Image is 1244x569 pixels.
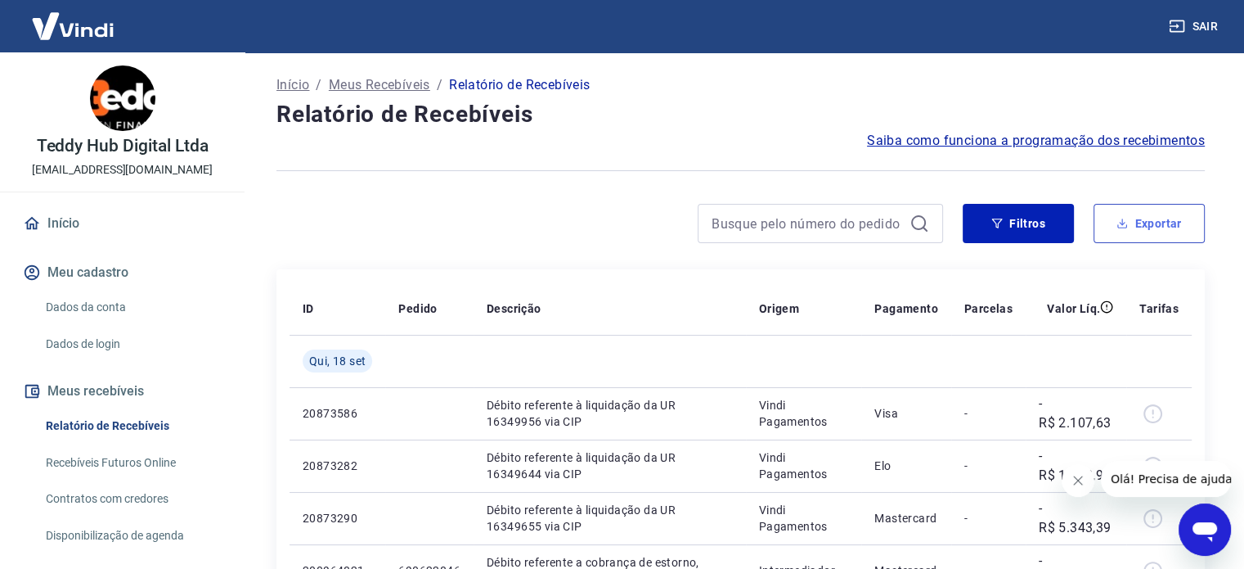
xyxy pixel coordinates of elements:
a: Dados de login [39,327,225,361]
p: Tarifas [1139,300,1179,317]
p: Parcelas [964,300,1013,317]
p: ID [303,300,314,317]
h4: Relatório de Recebíveis [276,98,1205,131]
a: Relatório de Recebíveis [39,409,225,443]
p: / [437,75,442,95]
p: Débito referente à liquidação da UR 16349644 via CIP [487,449,733,482]
iframe: Botão para abrir a janela de mensagens [1179,504,1231,556]
a: Início [20,205,225,242]
p: Pagamento [874,300,938,317]
p: Vindi Pagamentos [759,449,849,482]
p: Descrição [487,300,541,317]
p: Pedido [398,300,437,317]
p: Vindi Pagamentos [759,397,849,430]
span: Olá! Precisa de ajuda? [10,11,137,25]
a: Contratos com credores [39,482,225,516]
p: [EMAIL_ADDRESS][DOMAIN_NAME] [32,161,213,178]
span: Qui, 18 set [309,353,366,369]
a: Disponibilização de agenda [39,519,225,553]
p: Origem [759,300,799,317]
button: Filtros [963,204,1074,243]
a: Início [276,75,309,95]
p: Teddy Hub Digital Ltda [37,138,209,155]
a: Dados da conta [39,291,225,324]
input: Busque pelo número do pedido [712,211,903,236]
p: 20873282 [303,458,372,474]
p: Débito referente à liquidação da UR 16349655 via CIP [487,502,733,535]
iframe: Fechar mensagem [1062,464,1094,497]
button: Meus recebíveis [20,373,225,409]
p: Vindi Pagamentos [759,502,849,535]
p: Visa [874,405,938,422]
img: Vindi [20,1,126,51]
button: Exportar [1094,204,1205,243]
p: Relatório de Recebíveis [449,75,590,95]
a: Saiba como funciona a programação dos recebimentos [867,131,1205,151]
p: / [316,75,321,95]
p: Valor Líq. [1047,300,1100,317]
p: - [964,510,1013,526]
p: -R$ 2.107,63 [1039,394,1113,433]
p: Débito referente à liquidação da UR 16349956 via CIP [487,397,733,430]
p: 20873290 [303,510,372,526]
a: Recebíveis Futuros Online [39,446,225,480]
p: Elo [874,458,938,474]
p: 20873586 [303,405,372,422]
button: Sair [1165,11,1224,42]
p: -R$ 1.273,90 [1039,446,1113,485]
p: - [964,458,1013,474]
a: Meus Recebíveis [329,75,430,95]
p: -R$ 5.343,39 [1039,499,1113,538]
img: 5902785a-6559-4696-b25b-382ced304c37.jpeg [90,65,155,131]
p: Mastercard [874,510,938,526]
p: - [964,405,1013,422]
iframe: Mensagem da empresa [1101,461,1231,497]
button: Meu cadastro [20,255,225,291]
